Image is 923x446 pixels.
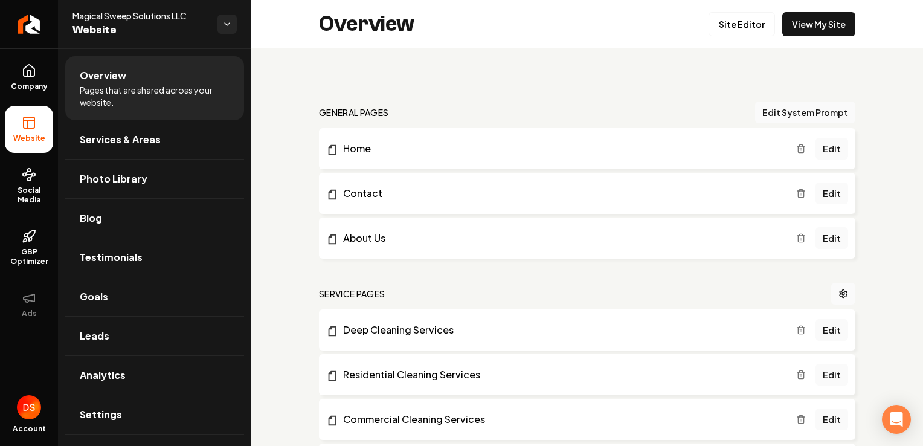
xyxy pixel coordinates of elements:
[326,367,796,382] a: Residential Cleaning Services
[815,409,848,430] a: Edit
[709,12,775,36] a: Site Editor
[65,199,244,238] a: Blog
[65,160,244,198] a: Photo Library
[319,106,389,118] h2: general pages
[319,12,414,36] h2: Overview
[80,250,143,265] span: Testimonials
[80,368,126,383] span: Analytics
[17,395,41,419] img: David Sitt
[815,364,848,386] a: Edit
[8,134,50,143] span: Website
[80,132,161,147] span: Services & Areas
[5,54,53,101] a: Company
[326,141,796,156] a: Home
[80,289,108,304] span: Goals
[815,183,848,204] a: Edit
[5,281,53,328] button: Ads
[80,172,147,186] span: Photo Library
[326,412,796,427] a: Commercial Cleaning Services
[65,395,244,434] a: Settings
[72,10,208,22] span: Magical Sweep Solutions LLC
[326,323,796,337] a: Deep Cleaning Services
[13,424,46,434] span: Account
[80,68,126,83] span: Overview
[80,211,102,225] span: Blog
[17,395,41,419] button: Open user button
[65,238,244,277] a: Testimonials
[65,356,244,395] a: Analytics
[326,231,796,245] a: About Us
[65,120,244,159] a: Services & Areas
[815,138,848,160] a: Edit
[815,319,848,341] a: Edit
[755,102,855,123] button: Edit System Prompt
[882,405,911,434] div: Open Intercom Messenger
[782,12,855,36] a: View My Site
[65,317,244,355] a: Leads
[72,22,208,39] span: Website
[18,15,40,34] img: Rebolt Logo
[815,227,848,249] a: Edit
[65,277,244,316] a: Goals
[80,407,122,422] span: Settings
[5,247,53,267] span: GBP Optimizer
[80,329,109,343] span: Leads
[6,82,53,91] span: Company
[5,219,53,276] a: GBP Optimizer
[5,158,53,215] a: Social Media
[326,186,796,201] a: Contact
[319,288,385,300] h2: Service Pages
[5,186,53,205] span: Social Media
[80,84,230,108] span: Pages that are shared across your website.
[17,309,42,318] span: Ads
